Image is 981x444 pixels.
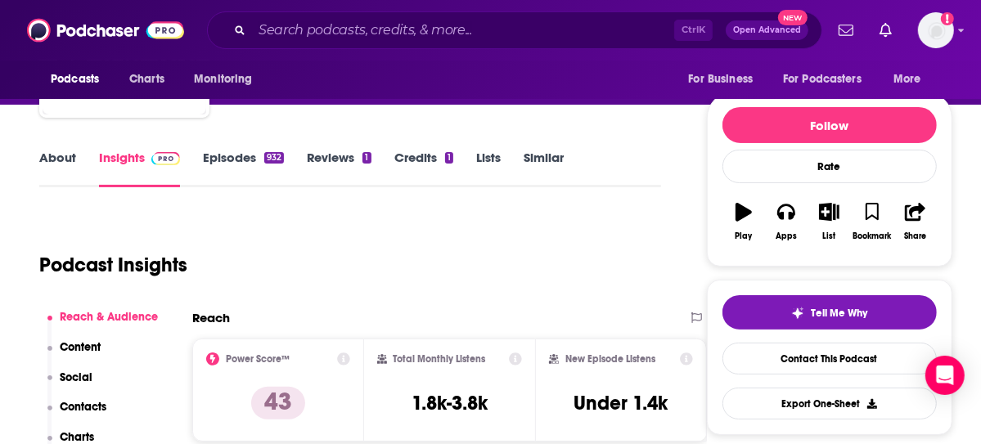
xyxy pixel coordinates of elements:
[565,353,655,365] h2: New Episode Listens
[733,26,801,34] span: Open Advanced
[853,231,891,241] div: Bookmark
[823,231,836,241] div: List
[39,150,76,187] a: About
[722,107,937,143] button: Follow
[182,64,273,95] button: open menu
[918,12,954,48] img: User Profile
[203,150,284,187] a: Episodes932
[677,64,773,95] button: open menu
[765,192,808,251] button: Apps
[808,192,850,251] button: List
[524,150,564,187] a: Similar
[394,353,486,365] h2: Total Monthly Listens
[60,370,92,384] p: Social
[252,17,674,43] input: Search podcasts, credits, & more...
[735,231,752,241] div: Play
[811,307,867,320] span: Tell Me Why
[674,20,713,41] span: Ctrl K
[918,12,954,48] span: Logged in as rgertner
[394,150,453,187] a: Credits1
[574,391,668,415] h3: Under 1.4k
[722,388,937,419] button: Export One-Sheet
[60,400,106,414] p: Contacts
[832,16,860,44] a: Show notifications dropdown
[722,295,937,330] button: tell me why sparkleTell Me Why
[51,68,99,91] span: Podcasts
[39,253,187,277] h1: Podcast Insights
[873,16,898,44] a: Show notifications dropdown
[264,152,284,164] div: 932
[722,150,937,183] div: Rate
[882,64,942,95] button: open menu
[925,356,965,395] div: Open Intercom Messenger
[307,150,371,187] a: Reviews1
[726,20,808,40] button: Open AdvancedNew
[412,391,488,415] h3: 1.8k-3.8k
[192,310,230,325] h2: Reach
[60,430,94,444] p: Charts
[27,15,184,46] img: Podchaser - Follow, Share and Rate Podcasts
[47,370,93,401] button: Social
[776,231,797,241] div: Apps
[941,12,954,25] svg: Add a profile image
[772,64,885,95] button: open menu
[893,192,936,251] button: Share
[47,340,101,370] button: Content
[893,68,921,91] span: More
[851,192,893,251] button: Bookmark
[918,12,954,48] button: Show profile menu
[39,64,120,95] button: open menu
[151,152,180,165] img: Podchaser Pro
[476,150,501,187] a: Lists
[194,68,252,91] span: Monitoring
[60,310,158,324] p: Reach & Audience
[129,68,164,91] span: Charts
[47,310,159,340] button: Reach & Audience
[251,387,305,419] p: 43
[722,343,937,374] a: Contact This Podcast
[99,150,180,187] a: InsightsPodchaser Pro
[445,152,453,164] div: 1
[791,307,804,320] img: tell me why sparkle
[904,231,926,241] div: Share
[207,11,822,49] div: Search podcasts, credits, & more...
[47,400,107,430] button: Contacts
[722,192,765,251] button: Play
[226,353,290,365] h2: Power Score™
[783,68,862,91] span: For Podcasters
[60,340,101,354] p: Content
[119,64,174,95] a: Charts
[362,152,371,164] div: 1
[778,10,808,25] span: New
[688,68,753,91] span: For Business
